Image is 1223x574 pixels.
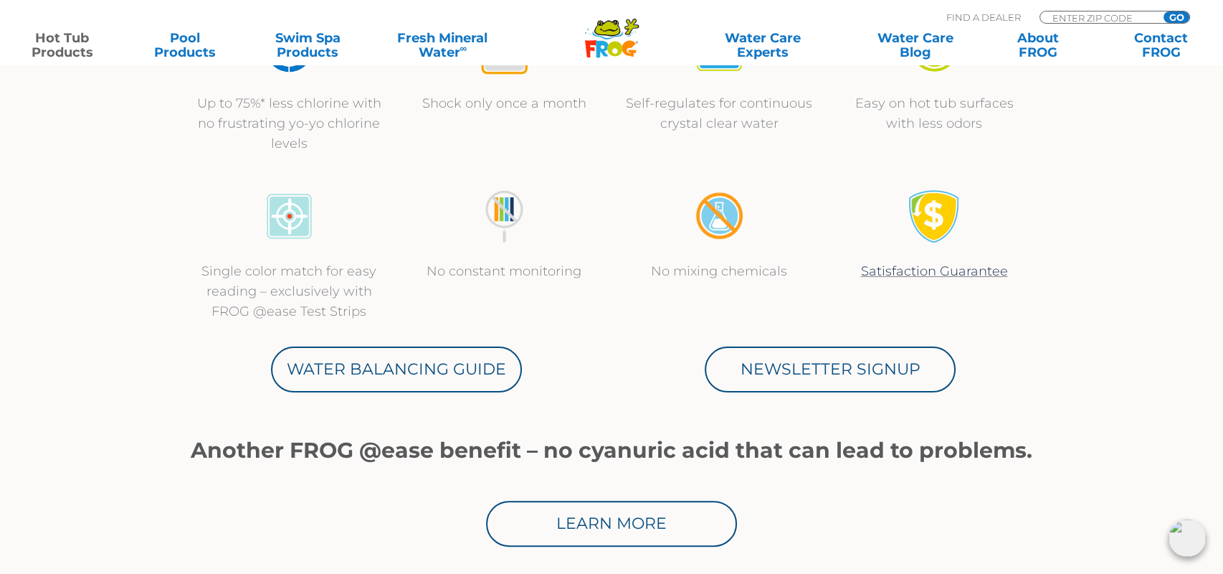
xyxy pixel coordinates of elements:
[841,93,1027,133] p: Easy on hot tub surfaces with less odors
[626,261,812,281] p: No mixing chemicals
[383,31,503,60] a: Fresh MineralWater∞
[137,31,232,60] a: PoolProducts
[196,93,382,154] p: Up to 75%* less chlorine with no frustrating yo-yo chlorine levels
[1169,519,1206,557] img: openIcon
[486,501,737,547] a: Learn More
[946,11,1021,24] p: Find A Dealer
[477,189,531,243] img: no-constant-monitoring1
[411,93,597,113] p: Shock only once a month
[1051,11,1148,24] input: Zip Code Form
[990,31,1085,60] a: AboutFROG
[271,347,522,392] a: Water Balancing Guide
[705,347,956,392] a: Newsletter Signup
[1113,31,1209,60] a: ContactFROG
[262,189,316,243] img: icon-atease-color-match
[411,261,597,281] p: No constant monitoring
[693,189,746,243] img: no-mixing1
[1163,11,1189,23] input: GO
[626,93,812,133] p: Self-regulates for continuous crystal clear water
[685,31,840,60] a: Water CareExperts
[908,189,961,243] img: Satisfaction Guarantee Icon
[14,31,110,60] a: Hot TubProducts
[460,42,467,54] sup: ∞
[861,263,1008,279] a: Satisfaction Guarantee
[867,31,963,60] a: Water CareBlog
[181,438,1042,463] h1: Another FROG @ease benefit – no cyanuric acid that can lead to problems.
[260,31,356,60] a: Swim SpaProducts
[196,261,382,321] p: Single color match for easy reading – exclusively with FROG @ease Test Strips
